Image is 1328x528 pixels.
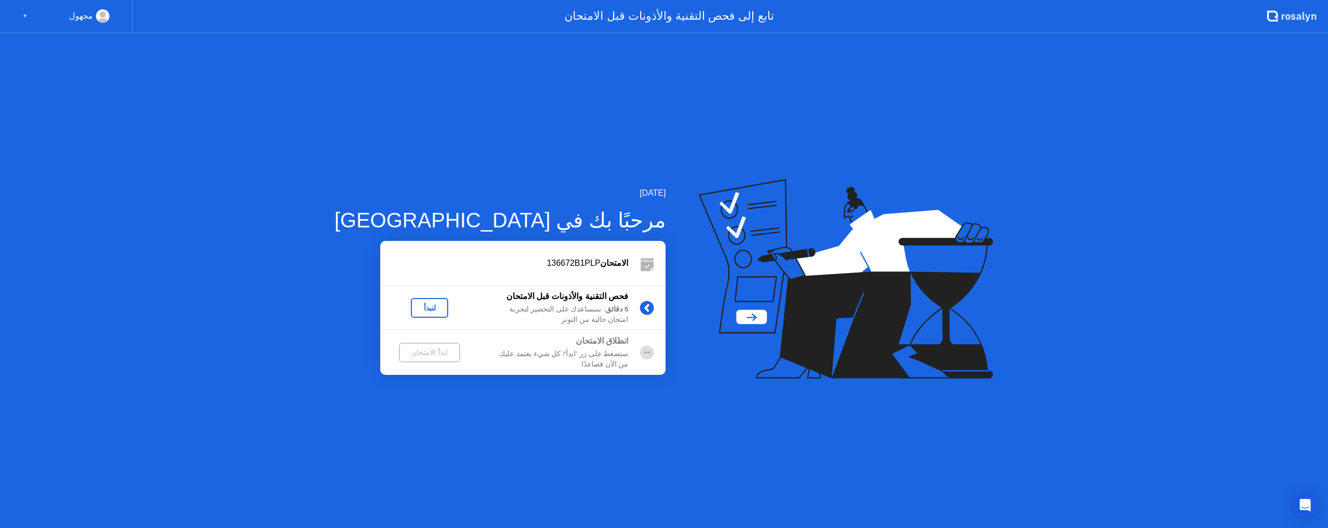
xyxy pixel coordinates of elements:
div: ابدأ الامتحان [403,348,456,357]
b: انطلاق الامتحان [576,336,628,345]
div: : سنساعدك على التحضير لتجربة امتحان خالية من التوتر [479,304,628,326]
b: فحص التقنية والأذونات قبل الامتحان [506,292,629,301]
button: لنبدأ [411,298,448,318]
div: ▼ [22,9,27,23]
b: 5 دقائق [605,305,628,313]
div: مرحبًا بك في [GEOGRAPHIC_DATA] [335,205,666,236]
div: Open Intercom Messenger [1293,493,1318,518]
div: ستضغط على زر 'ابدأ'! كل شيء يعتمد عليك من الآن فصاعدًا [479,349,628,370]
div: [DATE] [335,187,666,199]
div: 136672B1PLP [380,257,628,269]
b: الامتحان [600,259,628,267]
div: لنبدأ [415,304,444,312]
div: مجهول [69,9,93,23]
button: ابدأ الامتحان [399,343,460,362]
